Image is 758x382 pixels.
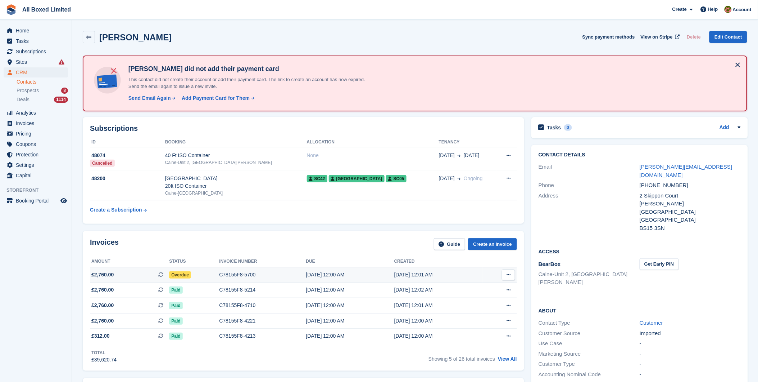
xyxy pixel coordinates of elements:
span: Help [708,6,718,13]
a: menu [4,36,68,46]
div: [GEOGRAPHIC_DATA] 20ft ISO Container [165,175,307,190]
a: Edit Contact [709,31,747,43]
a: View on Stripe [638,31,681,43]
div: [DATE] 12:02 AM [394,286,482,294]
div: [GEOGRAPHIC_DATA] [640,216,741,224]
a: menu [4,108,68,118]
a: All Boxed Limited [19,4,74,15]
span: Booking Portal [16,196,59,206]
a: [PERSON_NAME][EMAIL_ADDRESS][DOMAIN_NAME] [640,164,732,178]
span: Deals [17,96,29,103]
th: Booking [165,137,307,148]
div: [DATE] 12:00 AM [306,332,394,340]
a: Create a Subscription [90,203,147,217]
div: Address [539,192,640,232]
div: - [640,360,741,368]
a: menu [4,26,68,36]
div: Calne-[GEOGRAPHIC_DATA] [165,190,307,196]
div: [PERSON_NAME] [640,200,741,208]
a: menu [4,46,68,57]
h4: [PERSON_NAME] did not add their payment card [126,65,377,73]
div: Email [539,163,640,179]
span: SC42 [307,175,327,182]
h2: About [539,307,741,314]
span: CRM [16,67,59,77]
span: Account [733,6,752,13]
span: View on Stripe [641,34,673,41]
span: Settings [16,160,59,170]
div: None [307,152,439,159]
a: menu [4,57,68,67]
button: Delete [684,31,704,43]
span: Paid [169,333,182,340]
li: Calne-Unit 2, [GEOGRAPHIC_DATA][PERSON_NAME] [539,270,640,286]
i: Smart entry sync failures have occurred [59,59,64,65]
div: - [640,370,741,379]
span: Prospects [17,87,39,94]
span: Paid [169,302,182,309]
h2: Subscriptions [90,124,517,133]
h2: [PERSON_NAME] [99,32,172,42]
span: Coupons [16,139,59,149]
a: View All [498,356,517,362]
a: Add Payment Card for Them [179,94,255,102]
h2: Invoices [90,238,119,250]
span: Subscriptions [16,46,59,57]
th: Created [394,256,482,267]
span: £312.00 [91,332,110,340]
a: menu [4,196,68,206]
div: [DATE] 12:01 AM [394,302,482,309]
div: Send Email Again [128,94,171,102]
a: Preview store [59,196,68,205]
div: [DATE] 12:00 AM [306,317,394,325]
th: Amount [90,256,169,267]
span: Overdue [169,271,191,279]
div: Create a Subscription [90,206,142,214]
span: [DATE] [439,152,455,159]
span: £2,760.00 [91,302,114,309]
p: This contact did not create their account or add their payment card. The link to create an accoun... [126,76,377,90]
div: BS15 3SN [640,224,741,232]
span: Invoices [16,118,59,128]
div: [DATE] 12:00 AM [306,271,394,279]
div: Imported [640,329,741,338]
div: C78155F8-4221 [219,317,306,325]
span: [GEOGRAPHIC_DATA] [329,175,385,182]
span: Create [672,6,687,13]
div: 2 Skippon Court [640,192,741,200]
span: Analytics [16,108,59,118]
div: 48074 [90,152,165,159]
img: Sharon Hawkins [725,6,732,13]
div: Calne-Unit 2, [GEOGRAPHIC_DATA][PERSON_NAME] [165,159,307,166]
a: menu [4,118,68,128]
div: [DATE] 12:00 AM [306,286,394,294]
th: Status [169,256,219,267]
span: Showing 5 of 26 total invoices [428,356,495,362]
span: £2,760.00 [91,271,114,279]
span: Sites [16,57,59,67]
div: £39,620.74 [91,356,117,364]
th: Invoice number [219,256,306,267]
span: Pricing [16,129,59,139]
div: Total [91,350,117,356]
span: £2,760.00 [91,317,114,325]
span: £2,760.00 [91,286,114,294]
div: 48200 [90,175,165,182]
span: Tasks [16,36,59,46]
a: menu [4,170,68,181]
a: Contacts [17,79,68,85]
span: Protection [16,150,59,160]
div: Cancelled [90,160,115,167]
h2: Tasks [547,124,561,131]
div: Use Case [539,339,640,348]
div: 0 [564,124,572,131]
div: [DATE] 12:00 AM [394,332,482,340]
div: [PHONE_NUMBER] [640,181,741,190]
div: Contact Type [539,319,640,327]
span: Storefront [6,187,72,194]
th: Tenancy [439,137,497,148]
div: [GEOGRAPHIC_DATA] [640,208,741,216]
div: C78155F8-5700 [219,271,306,279]
th: Allocation [307,137,439,148]
a: menu [4,129,68,139]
